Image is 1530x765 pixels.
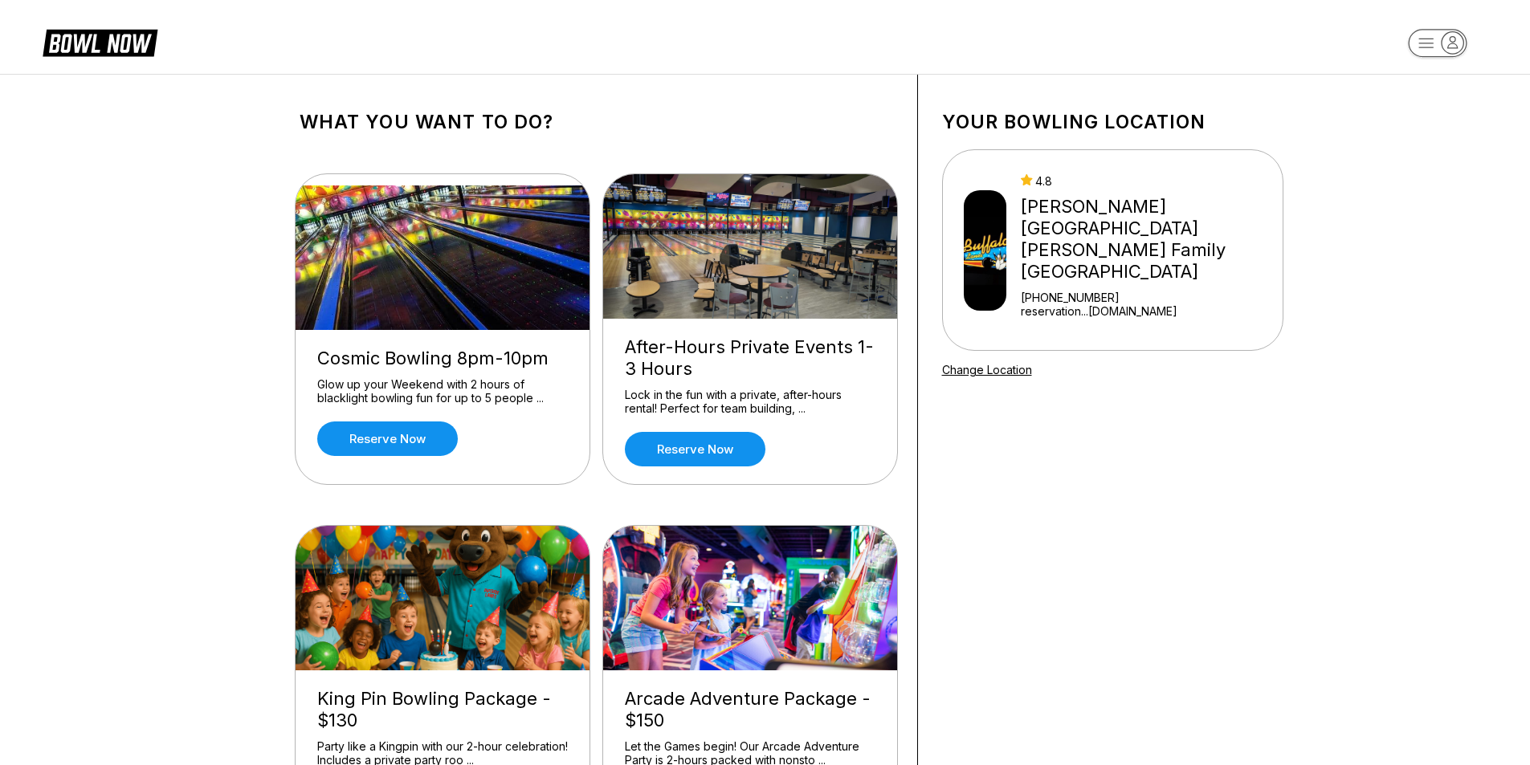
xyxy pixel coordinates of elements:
[625,688,875,731] div: Arcade Adventure Package - $150
[625,336,875,380] div: After-Hours Private Events 1-3 Hours
[603,174,899,319] img: After-Hours Private Events 1-3 Hours
[317,348,568,369] div: Cosmic Bowling 8pm-10pm
[1021,304,1275,318] a: reservation...[DOMAIN_NAME]
[296,526,591,670] img: King Pin Bowling Package - $130
[942,111,1283,133] h1: Your bowling location
[296,185,591,330] img: Cosmic Bowling 8pm-10pm
[317,421,458,456] a: Reserve now
[625,388,875,416] div: Lock in the fun with a private, after-hours rental! Perfect for team building, ...
[603,526,899,670] img: Arcade Adventure Package - $150
[942,363,1032,376] a: Change Location
[1021,174,1275,188] div: 4.8
[317,688,568,731] div: King Pin Bowling Package - $130
[1021,291,1275,304] div: [PHONE_NUMBER]
[300,111,893,133] h1: What you want to do?
[317,377,568,405] div: Glow up your Weekend with 2 hours of blacklight bowling fun for up to 5 people ...
[964,190,1007,311] img: Buffaloe Lanes Mebane Family Bowling Center
[1021,196,1275,283] div: [PERSON_NAME][GEOGRAPHIC_DATA] [PERSON_NAME] Family [GEOGRAPHIC_DATA]
[625,432,765,466] a: Reserve now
